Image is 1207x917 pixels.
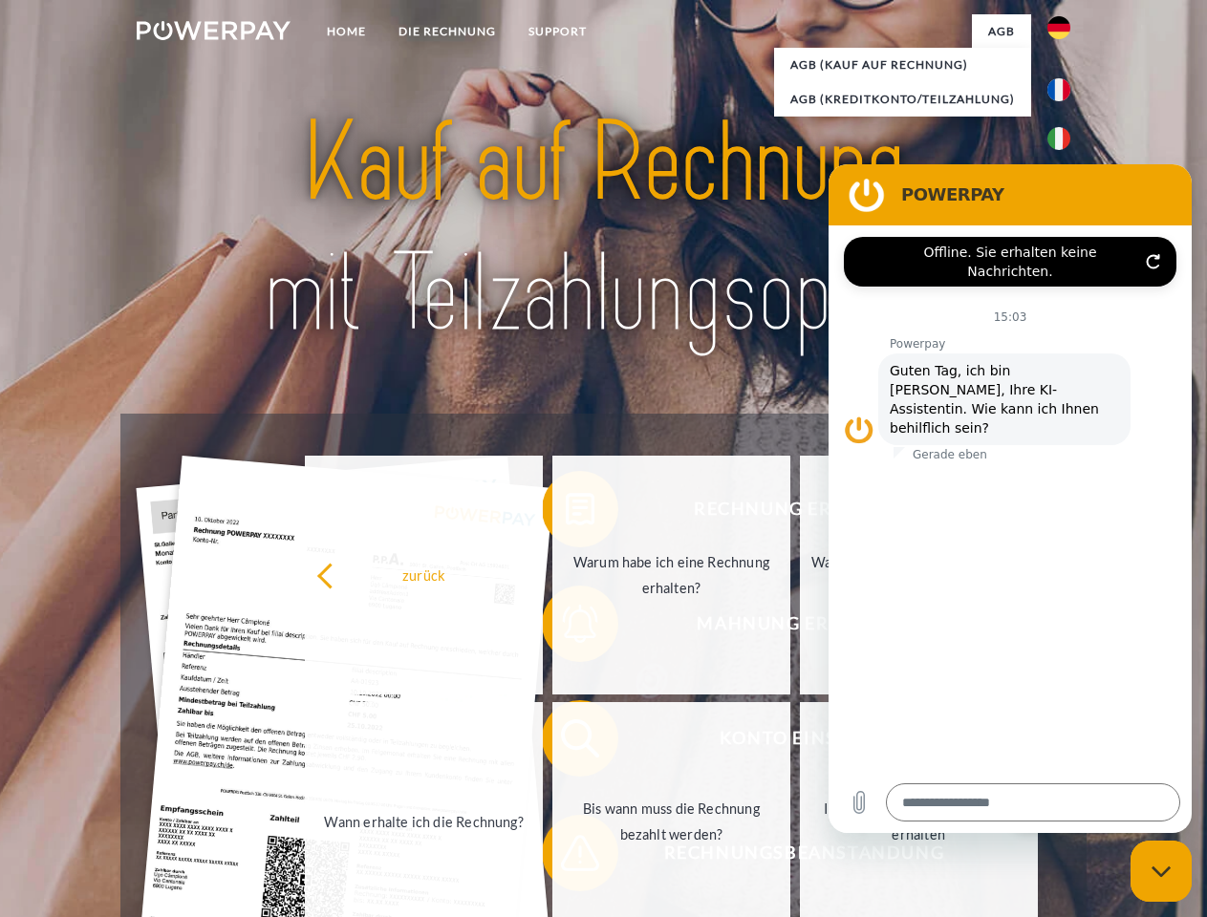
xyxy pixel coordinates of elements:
[774,48,1031,82] a: AGB (Kauf auf Rechnung)
[811,796,1026,847] div: Ich habe nur eine Teillieferung erhalten
[564,796,779,847] div: Bis wann muss die Rechnung bezahlt werden?
[316,808,531,834] div: Wann erhalte ich die Rechnung?
[183,92,1024,366] img: title-powerpay_de.svg
[311,14,382,49] a: Home
[829,164,1192,833] iframe: Messaging-Fenster
[1131,841,1192,902] iframe: Schaltfläche zum Öffnen des Messaging-Fensters; Konversation läuft
[1047,16,1070,39] img: de
[972,14,1031,49] a: agb
[137,21,291,40] img: logo-powerpay-white.svg
[1047,78,1070,101] img: fr
[774,82,1031,117] a: AGB (Kreditkonto/Teilzahlung)
[564,549,779,601] div: Warum habe ich eine Rechnung erhalten?
[512,14,603,49] a: SUPPORT
[800,456,1038,694] a: Was habe ich noch offen, ist meine Zahlung eingegangen?
[382,14,512,49] a: DIE RECHNUNG
[811,549,1026,601] div: Was habe ich noch offen, ist meine Zahlung eingegangen?
[1047,127,1070,150] img: it
[316,562,531,587] div: zurück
